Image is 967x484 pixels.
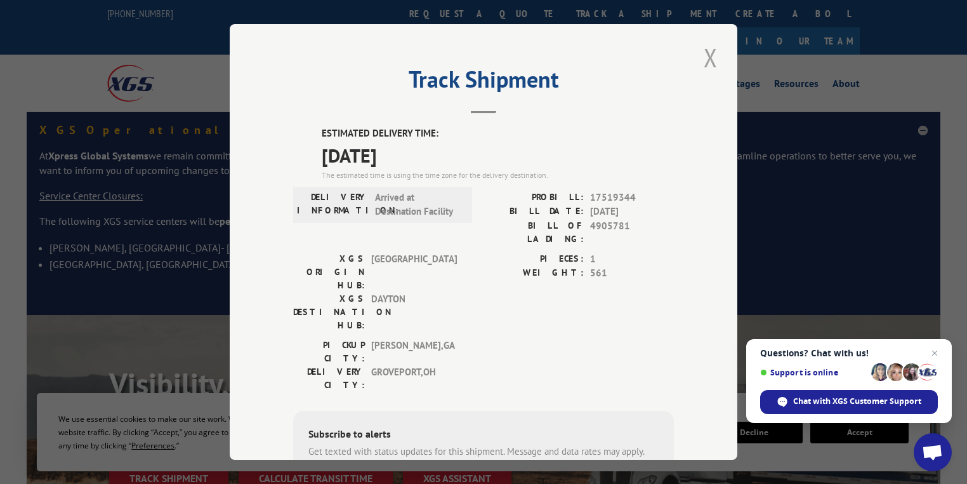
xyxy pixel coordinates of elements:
[483,266,584,281] label: WEIGHT:
[293,71,674,95] h2: Track Shipment
[375,191,461,219] span: Arrived at Destination Facility
[590,219,674,246] span: 4905781
[371,339,457,365] span: [PERSON_NAME] , GA
[322,126,674,141] label: ESTIMATED DELIVERY TIME:
[293,252,365,292] label: XGS ORIGIN HUB:
[308,445,659,473] div: Get texted with status updates for this shipment. Message and data rates may apply. Message frequ...
[483,252,584,267] label: PIECES:
[371,365,457,392] span: GROVEPORT , OH
[293,365,365,392] label: DELIVERY CITY:
[371,292,457,332] span: DAYTON
[914,433,952,471] a: Open chat
[483,205,584,219] label: BILL DATE:
[793,396,921,407] span: Chat with XGS Customer Support
[483,219,584,246] label: BILL OF LADING:
[293,339,365,365] label: PICKUP CITY:
[297,191,369,219] label: DELIVERY INFORMATION:
[760,348,938,358] span: Questions? Chat with us!
[760,390,938,414] span: Chat with XGS Customer Support
[322,170,674,181] div: The estimated time is using the time zone for the delivery destination.
[483,191,584,205] label: PROBILL:
[293,292,365,332] label: XGS DESTINATION HUB:
[700,40,721,75] button: Close modal
[590,191,674,205] span: 17519344
[590,252,674,267] span: 1
[371,252,457,292] span: [GEOGRAPHIC_DATA]
[308,426,659,445] div: Subscribe to alerts
[760,368,867,377] span: Support is online
[322,141,674,170] span: [DATE]
[590,205,674,219] span: [DATE]
[590,266,674,281] span: 561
